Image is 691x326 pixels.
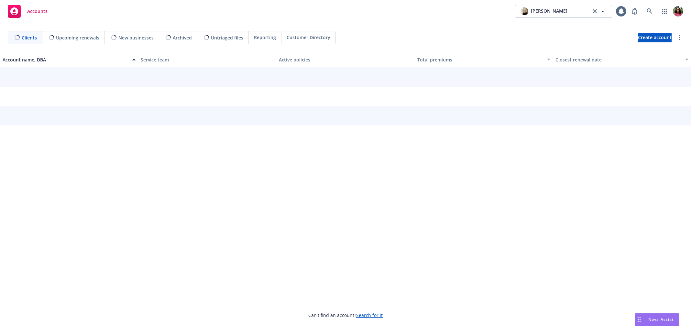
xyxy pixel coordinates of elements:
a: Search [643,5,656,18]
img: photo [521,7,528,15]
span: Accounts [27,9,48,14]
button: photo[PERSON_NAME]clear selection [515,5,612,18]
button: Nova Assist [635,313,679,326]
div: Drag to move [635,313,643,326]
div: Closest renewal date [555,56,681,63]
span: Create account [638,31,672,44]
span: Clients [22,34,37,41]
button: Total premiums [415,52,553,67]
span: Archived [173,34,192,41]
div: Active policies [279,56,412,63]
a: clear selection [591,7,599,15]
div: Total premiums [417,56,543,63]
a: Search for it [356,312,383,318]
span: Reporting [254,34,276,41]
button: Service team [138,52,276,67]
img: photo [673,6,683,16]
a: Accounts [5,2,50,20]
span: Nova Assist [648,317,674,322]
span: Untriaged files [211,34,243,41]
button: Active policies [276,52,414,67]
a: Report a Bug [628,5,641,18]
span: Customer Directory [287,34,330,41]
a: Create account [638,33,672,42]
a: more [675,34,683,41]
button: Closest renewal date [553,52,691,67]
span: [PERSON_NAME] [531,7,567,15]
span: New businesses [118,34,154,41]
div: Service team [141,56,274,63]
span: Can't find an account? [308,312,383,319]
div: Account name, DBA [3,56,128,63]
a: Switch app [658,5,671,18]
span: Upcoming renewals [56,34,99,41]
